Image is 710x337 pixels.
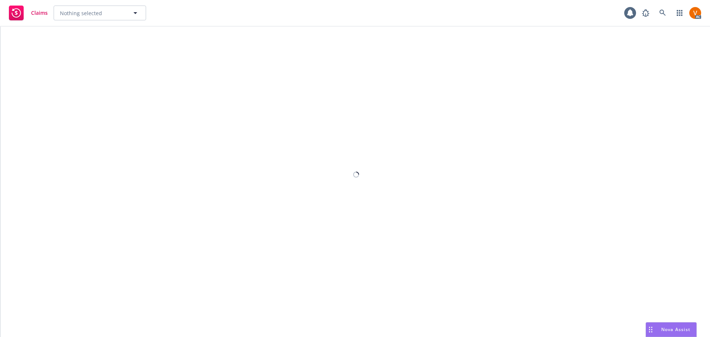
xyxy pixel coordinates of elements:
button: Nova Assist [646,322,697,337]
img: photo [689,7,701,19]
a: Switch app [672,6,687,20]
span: Nova Assist [661,326,690,333]
div: Drag to move [646,323,655,337]
a: Report a Bug [638,6,653,20]
span: Claims [31,10,48,16]
span: Nothing selected [60,9,102,17]
button: Nothing selected [54,6,146,20]
a: Search [655,6,670,20]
